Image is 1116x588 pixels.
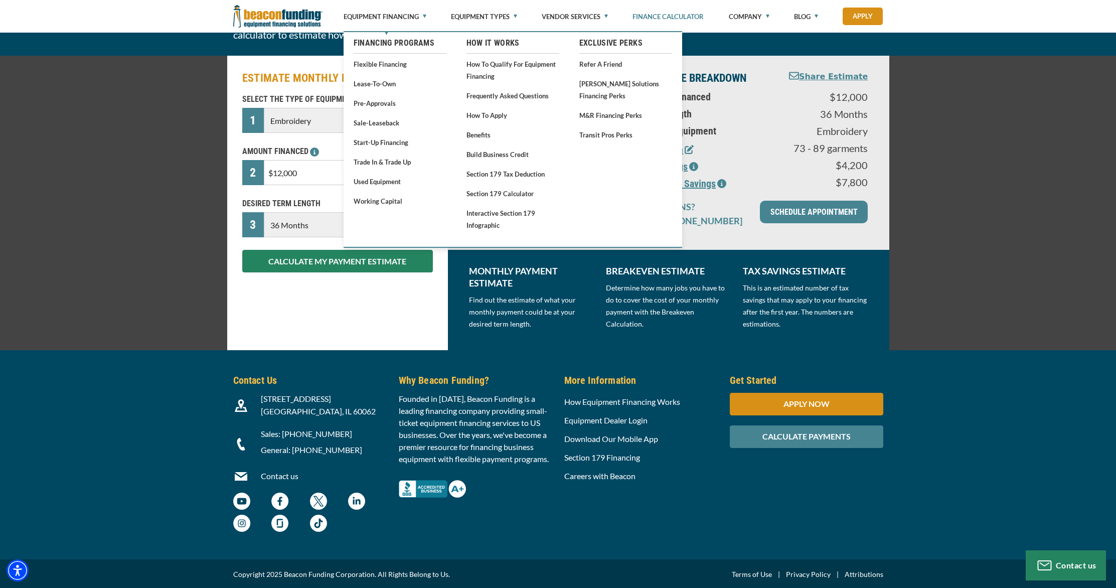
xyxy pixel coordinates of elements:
[743,282,868,330] p: This is an estimated number of tax savings that may apply to your financing after the first year....
[466,128,559,141] a: Benefits
[772,568,786,580] span: |
[579,37,672,49] a: Exclusive Perks
[399,478,466,487] a: Better Business Bureau Complaint Free A+ Rating - open in a new tab
[466,58,559,82] a: How to Qualify for Equipment Financing
[233,373,387,388] h5: Contact Us
[466,187,559,200] a: Section 179 Calculator
[399,393,552,465] p: Founded in [DATE], Beacon Funding is a leading financing company providing small-ticket equipment...
[640,108,768,120] p: Term Length
[354,195,446,207] a: Working Capital
[271,498,288,507] a: Beacon Funding Facebook - open in a new tab
[348,493,365,510] img: Beacon Funding LinkedIn
[564,434,658,444] a: Download Our Mobile App
[310,520,327,529] a: Beacon Funding TikTok - open in a new tab
[354,97,446,109] a: Pre-approvals
[730,425,883,448] div: CALCULATE PAYMENTS
[760,201,868,223] a: SCHEDULE APPOINTMENT
[730,373,883,388] h5: Get Started
[242,250,433,272] button: CALCULATE MY PAYMENT ESTIMATE
[466,109,559,121] a: How to Apply
[732,568,772,580] a: Terms of Use
[640,215,748,227] p: CALL [PHONE_NUMBER]
[789,71,868,83] button: Share Estimate
[1056,560,1096,570] span: Contact us
[786,568,831,580] a: Privacy Policy
[564,415,648,425] a: Equipment Dealer Login
[271,493,288,510] img: Beacon Funding Facebook
[233,493,250,510] img: Beacon Funding YouTube Channel
[399,480,466,498] img: Better Business Bureau Complaint Free A+ Rating
[348,498,365,507] a: Beacon Funding LinkedIn - open in a new tab
[264,160,432,185] input: $
[640,176,726,191] button: Cost After Savings
[242,145,433,158] p: AMOUNT FINANCED
[730,399,883,408] a: APPLY NOW
[261,444,387,456] p: General: [PHONE_NUMBER]
[466,168,559,180] a: Section 179 Tax Deduction
[235,438,247,451] img: Beacon Funding Phone
[564,453,640,462] a: Section 179 Financing
[579,109,672,121] a: M&R Financing Perks
[843,8,883,25] a: Apply
[310,498,327,507] a: Beacon Funding twitter - open in a new tab
[845,568,883,580] a: Attributions
[466,89,559,102] a: Frequently Asked Questions
[399,373,552,388] h5: Why Beacon Funding?
[780,108,868,120] p: 36 Months
[354,175,446,188] a: Used Equipment
[466,37,559,49] a: How It Works
[233,520,250,529] a: Beacon Funding Instagram - open in a new tab
[466,207,559,231] a: Interactive Section 179 Infographic
[640,125,768,137] p: Type of Equipment
[261,394,376,416] span: [STREET_ADDRESS] [GEOGRAPHIC_DATA], IL 60062
[354,37,446,49] a: Financing Programs
[469,294,594,330] p: Find out the estimate of what your monthly payment could be at your desired term length.
[640,71,768,86] p: ESTIMATE BREAKDOWN
[354,77,446,90] a: Lease-To-Own
[310,515,327,532] img: Beacon Funding TikTok
[242,198,433,210] p: DESIRED TERM LENGTH
[730,393,883,415] div: APPLY NOW
[354,136,446,149] a: Start-Up Financing
[271,515,288,532] img: Beacon Funding Glassdoor
[564,397,680,406] a: How Equipment Financing Works
[579,128,672,141] a: Transit Pros Perks
[780,176,868,188] p: $7,800
[261,428,387,440] p: Sales: [PHONE_NUMBER]
[606,265,731,277] p: BREAKEVEN ESTIMATE
[235,470,247,483] img: Beacon Funding Email Contact Icon
[469,265,594,289] p: MONTHLY PAYMENT ESTIMATE
[261,471,298,481] a: Contact us
[564,471,635,481] a: Careers with Beacon
[730,431,883,441] a: CALCULATE PAYMENTS
[780,142,868,154] p: 73 - 89 garments
[242,160,264,185] div: 2
[310,493,327,510] img: Beacon Funding twitter
[242,212,264,237] div: 3
[242,71,433,86] h2: ESTIMATE MONTHLY PAYMENT
[466,148,559,161] a: Build Business Credit
[242,108,264,133] div: 1
[780,125,868,137] p: Embroidery
[831,568,845,580] span: |
[640,201,748,213] p: QUESTIONS?
[780,91,868,103] p: $12,000
[271,520,288,529] a: Beacon Funding Glassdoor - open in a new tab
[233,498,250,507] a: Beacon Funding YouTube Channel - open in a new tab
[354,58,446,70] a: Flexible Financing
[233,515,250,532] img: Beacon Funding Instagram
[235,399,247,412] img: Beacon Funding location
[606,282,731,330] p: Determine how many jobs you have to do to cover the cost of your monthly payment with the Breakev...
[242,93,433,105] p: SELECT THE TYPE OF EQUIPMENT
[1026,550,1106,580] button: Contact us
[354,156,446,168] a: Trade In & Trade Up
[579,58,672,70] a: Refer a Friend
[354,116,446,129] a: Sale-Leaseback
[579,77,672,102] a: [PERSON_NAME] Solutions Financing Perks
[640,91,768,103] p: Amount Financed
[564,373,718,388] h5: More Information
[743,265,868,277] p: TAX SAVINGS ESTIMATE
[233,568,450,580] span: Copyright 2025 Beacon Funding Corporation. All Rights Belong to Us.
[7,559,29,581] div: Accessibility Menu
[780,159,868,171] p: $4,200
